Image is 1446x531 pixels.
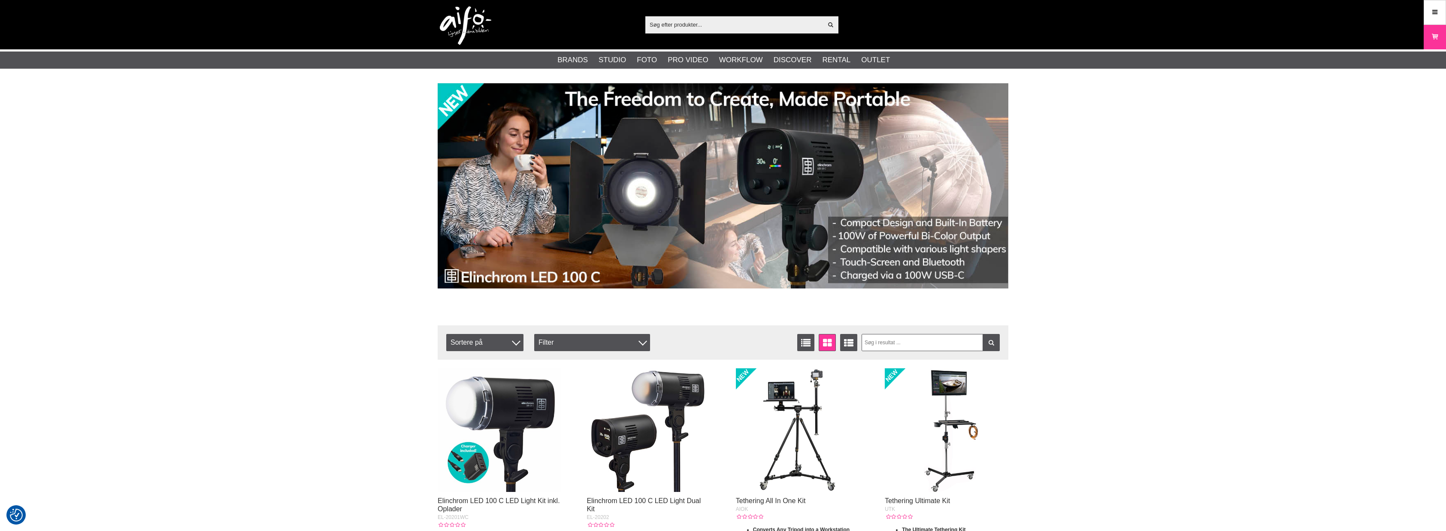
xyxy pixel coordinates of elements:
[587,514,609,520] span: EL-20202
[438,497,560,513] a: Elinchrom LED 100 C LED Light Kit inkl. Oplader
[885,513,912,521] div: Kundebedømmelse: 0
[10,507,23,523] button: Samtykkepræferencer
[438,521,465,529] div: Kundebedømmelse: 0
[438,83,1008,288] img: Annonce:002 banner-elin-led100c11390x.jpg
[446,334,523,351] span: Sortere på
[822,55,850,66] a: Rental
[719,55,763,66] a: Workflow
[557,55,588,66] a: Brands
[736,497,806,504] a: Tethering All In One Kit
[885,497,950,504] a: Tethering Ultimate Kit
[819,334,836,351] a: Vinduevisning
[885,506,895,512] span: UTK
[438,514,469,520] span: EL-20201WC
[438,368,561,492] img: Elinchrom LED 100 C LED Light Kit inkl. Oplader
[645,18,823,31] input: Søg efter produkter...
[10,509,23,522] img: Revisit consent button
[736,368,859,492] img: Tethering All In One Kit
[668,55,708,66] a: Pro Video
[736,506,748,512] span: AIOK
[840,334,857,351] a: Udvid liste
[774,55,812,66] a: Discover
[983,334,1000,351] a: Filtrer
[736,513,763,521] div: Kundebedømmelse: 0
[861,55,890,66] a: Outlet
[599,55,626,66] a: Studio
[440,6,491,45] img: logo.png
[637,55,657,66] a: Foto
[534,334,650,351] div: Filter
[587,497,701,513] a: Elinchrom LED 100 C LED Light Dual Kit
[587,521,614,529] div: Kundebedømmelse: 0
[862,334,1000,351] input: Søg i resultat ...
[587,368,710,492] img: Elinchrom LED 100 C LED Light Dual Kit
[885,368,1008,492] img: Tethering Ultimate Kit
[797,334,814,351] a: Vis liste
